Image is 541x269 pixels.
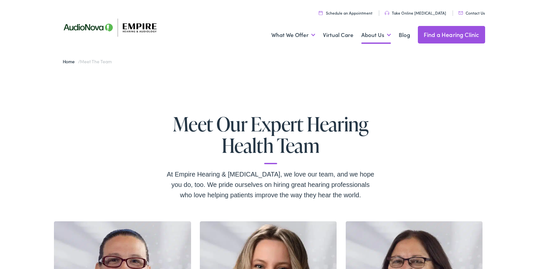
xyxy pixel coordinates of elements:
a: Take Online [MEDICAL_DATA] [385,10,446,16]
a: What We Offer [271,23,315,47]
span: Meet the Team [80,58,111,65]
a: Find a Hearing Clinic [418,26,485,43]
img: utility icon [319,11,323,15]
a: Virtual Care [323,23,354,47]
a: Schedule an Appointment [319,10,372,16]
a: Contact Us [458,10,485,16]
span: / [63,58,112,65]
a: Blog [399,23,410,47]
img: utility icon [458,11,463,15]
img: utility icon [385,11,389,15]
h1: Meet Our Expert Hearing Health Team [167,113,375,164]
a: About Us [361,23,391,47]
div: At Empire Hearing & [MEDICAL_DATA], we love our team, and we hope you do, too. We pride ourselves... [167,169,375,200]
a: Home [63,58,78,65]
